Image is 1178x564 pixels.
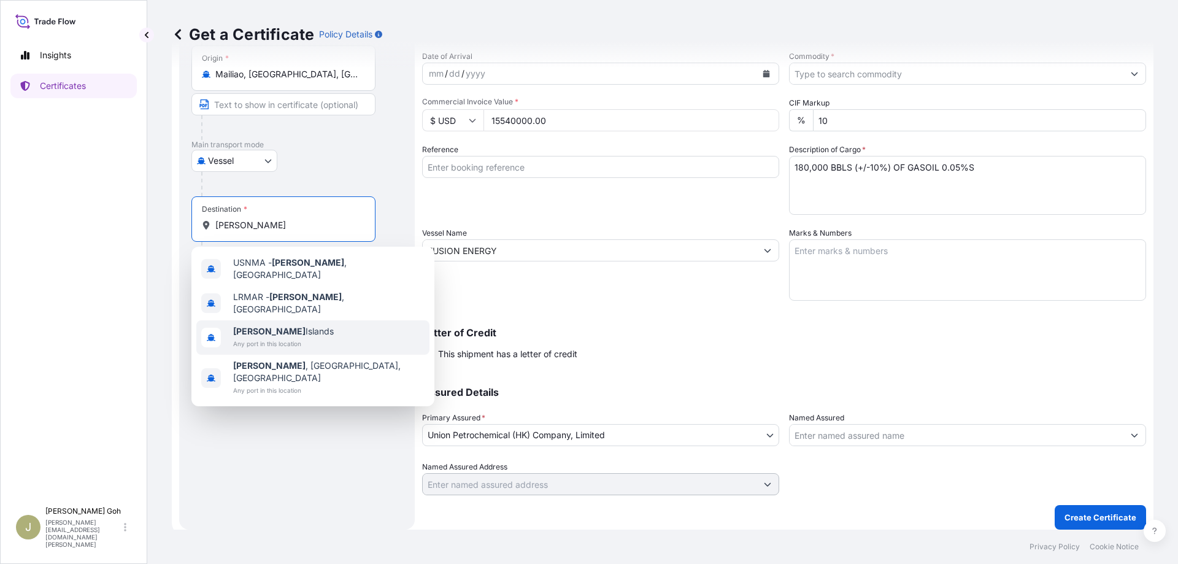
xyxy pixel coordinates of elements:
[269,292,342,302] b: [PERSON_NAME]
[423,239,756,261] input: Type to search vessel name or IMO
[233,326,306,336] b: [PERSON_NAME]
[191,247,434,406] div: Show suggestions
[422,156,779,178] input: Enter booking reference
[445,66,448,81] div: /
[461,66,464,81] div: /
[422,227,467,239] label: Vessel Name
[191,93,375,115] input: Text to appear on certificate
[191,140,402,150] p: Main transport mode
[1064,511,1136,523] p: Create Certificate
[1123,424,1145,446] button: Show suggestions
[233,384,425,396] span: Any port in this location
[789,97,830,109] label: CIF Markup
[438,348,577,360] span: This shipment has a letter of credit
[756,239,779,261] button: Show suggestions
[813,109,1146,131] input: Enter percentage between 0 and 10%
[428,66,445,81] div: month,
[1090,542,1139,552] p: Cookie Notice
[422,461,507,473] label: Named Assured Address
[40,49,71,61] p: Insights
[422,97,779,107] span: Commercial Invoice Value
[233,338,334,350] span: Any port in this location
[45,506,121,516] p: [PERSON_NAME] Goh
[789,227,852,239] label: Marks & Numbers
[448,66,461,81] div: day,
[422,387,1146,397] p: Assured Details
[789,144,866,156] label: Description of Cargo
[191,150,277,172] button: Select transport
[233,257,425,281] span: USNMA - , [GEOGRAPHIC_DATA]
[215,219,360,231] input: Destination
[422,328,1146,338] p: Letter of Credit
[272,257,344,268] b: [PERSON_NAME]
[319,28,372,41] p: Policy Details
[215,68,360,80] input: Origin
[202,204,247,214] div: Destination
[464,66,487,81] div: year,
[790,63,1123,85] input: Type to search commodity
[172,25,314,44] p: Get a Certificate
[789,412,844,424] label: Named Assured
[422,144,458,156] label: Reference
[45,519,121,548] p: [PERSON_NAME][EMAIL_ADDRESS][DOMAIN_NAME][PERSON_NAME]
[1030,542,1080,552] p: Privacy Policy
[233,360,306,371] b: [PERSON_NAME]
[422,412,485,424] span: Primary Assured
[790,424,1123,446] input: Assured Name
[233,325,334,338] span: Islands
[789,109,813,131] div: %
[483,109,779,131] input: Enter amount
[208,155,234,167] span: Vessel
[1123,63,1145,85] button: Show suggestions
[756,64,776,83] button: Calendar
[25,521,31,533] span: J
[756,473,779,495] button: Show suggestions
[40,80,86,92] p: Certificates
[423,473,756,495] input: Named Assured Address
[233,360,425,384] span: , [GEOGRAPHIC_DATA], [GEOGRAPHIC_DATA]
[428,429,605,441] span: Union Petrochemical (HK) Company, Limited
[233,291,425,315] span: LRMAR - , [GEOGRAPHIC_DATA]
